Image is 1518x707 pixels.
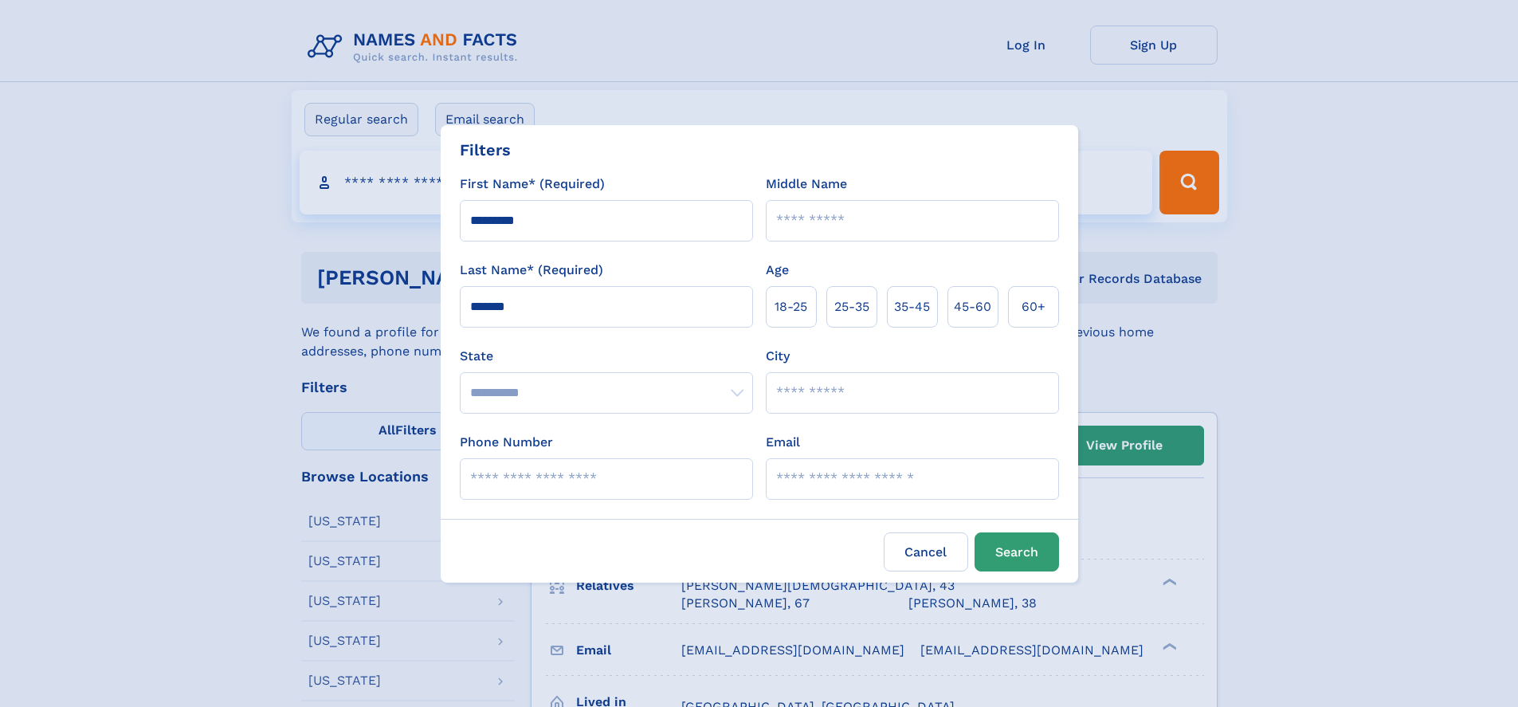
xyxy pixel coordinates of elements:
label: Phone Number [460,433,553,452]
label: State [460,347,753,366]
label: Last Name* (Required) [460,261,603,280]
span: 25‑35 [834,297,869,316]
label: First Name* (Required) [460,175,605,194]
label: Middle Name [766,175,847,194]
label: Cancel [884,532,968,571]
button: Search [975,532,1059,571]
label: City [766,347,790,366]
span: 45‑60 [954,297,991,316]
span: 35‑45 [894,297,930,316]
label: Age [766,261,789,280]
span: 18‑25 [775,297,807,316]
label: Email [766,433,800,452]
span: 60+ [1022,297,1045,316]
div: Filters [460,138,511,162]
